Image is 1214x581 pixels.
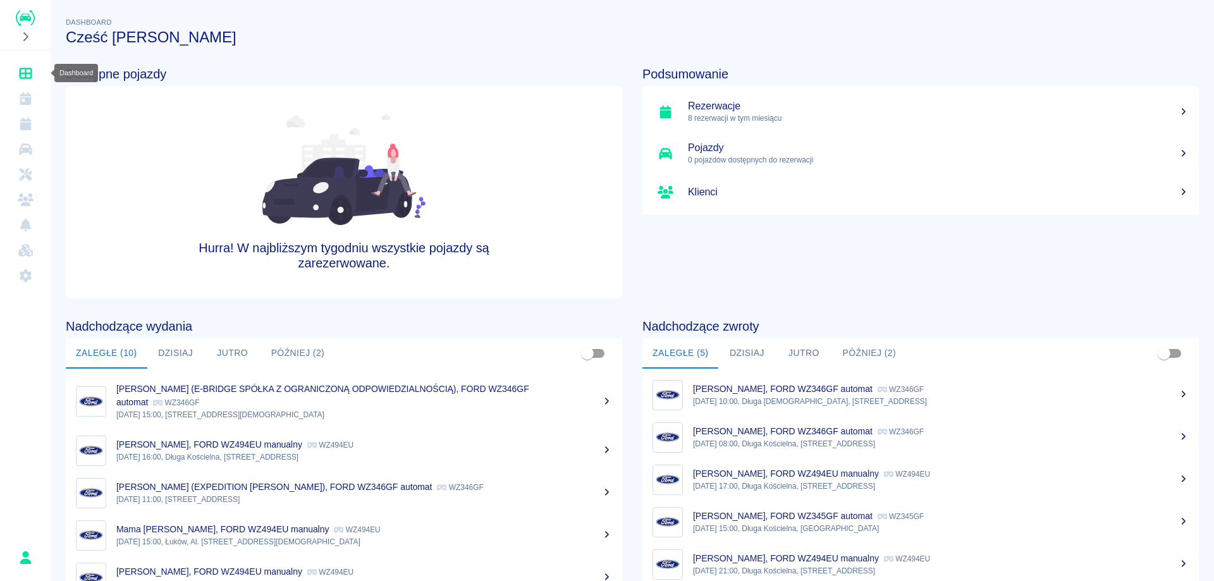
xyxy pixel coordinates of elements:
[642,374,1199,416] a: Image[PERSON_NAME], FORD WZ346GF automat WZ346GF[DATE] 10:00, Długa [DEMOGRAPHIC_DATA], [STREET_A...
[79,439,103,463] img: Image
[66,18,112,26] span: Dashboard
[116,536,612,547] p: [DATE] 15:00, Łuków, Al. [STREET_ADDRESS][DEMOGRAPHIC_DATA]
[688,142,1189,154] h5: Pojazdy
[693,511,873,521] p: [PERSON_NAME], FORD WZ345GF automat
[693,468,879,479] p: [PERSON_NAME], FORD WZ494EU manualny
[688,113,1189,124] p: 8 rezerwacji w tym miesiącu
[307,568,353,577] p: WZ494EU
[79,481,103,505] img: Image
[656,468,680,492] img: Image
[642,174,1199,210] a: Klienci
[1152,341,1176,365] span: Pokaż przypisane tylko do mnie
[5,212,46,238] a: Powiadomienia
[5,137,46,162] a: Flota
[878,512,924,521] p: WZ345GF
[16,28,35,45] button: Rozwiń nawigację
[79,389,103,413] img: Image
[204,338,261,369] button: Jutro
[66,66,622,82] h4: Dostępne pojazdy
[66,374,622,429] a: Image[PERSON_NAME] (E-BRIDGE SPÓŁKA Z OGRANICZONĄ ODPOWIEDZIALNOŚCIĄ), FORD WZ346GF automat WZ346...
[16,10,35,26] img: Renthelp
[642,66,1199,82] h4: Podsumowanie
[66,319,622,334] h4: Nadchodzące wydania
[642,416,1199,458] a: Image[PERSON_NAME], FORD WZ346GF automat WZ346GF[DATE] 08:00, Długa Kościelna, [STREET_ADDRESS]
[693,553,879,563] p: [PERSON_NAME], FORD WZ494EU manualny
[656,383,680,407] img: Image
[688,100,1189,113] h5: Rezerwacje
[54,64,98,82] div: Dashboard
[116,482,432,492] p: [PERSON_NAME] (EXPEDITION [PERSON_NAME]), FORD WZ346GF automat
[79,523,103,547] img: Image
[66,429,622,472] a: Image[PERSON_NAME], FORD WZ494EU manualny WZ494EU[DATE] 16:00, Długa Kościelna, [STREET_ADDRESS]
[437,483,483,492] p: WZ346GF
[116,524,329,534] p: Mama [PERSON_NAME], FORD WZ494EU manualny
[832,338,906,369] button: Później (2)
[66,338,147,369] button: Zaległe (10)
[307,441,353,450] p: WZ494EU
[693,480,1189,492] p: [DATE] 17:00, Długa Kościelna, [STREET_ADDRESS]
[12,544,39,571] button: Sebastian Szczęśniak
[5,61,46,86] a: Dashboard
[116,439,302,450] p: [PERSON_NAME], FORD WZ494EU manualny
[116,409,612,420] p: [DATE] 15:00, [STREET_ADDRESS][DEMOGRAPHIC_DATA]
[884,470,930,479] p: WZ494EU
[334,525,380,534] p: WZ494EU
[718,338,775,369] button: Dzisiaj
[5,86,46,111] a: Kalendarz
[878,427,924,436] p: WZ346GF
[66,514,622,556] a: ImageMama [PERSON_NAME], FORD WZ494EU manualny WZ494EU[DATE] 15:00, Łuków, Al. [STREET_ADDRESS][D...
[693,426,873,436] p: [PERSON_NAME], FORD WZ346GF automat
[656,553,680,577] img: Image
[656,510,680,534] img: Image
[642,133,1199,174] a: Pojazdy0 pojazdów dostępnych do rezerwacji
[153,398,199,407] p: WZ346GF
[5,187,46,212] a: Klienci
[261,338,335,369] button: Później (2)
[116,451,612,463] p: [DATE] 16:00, Długa Kościelna, [STREET_ADDRESS]
[693,396,1189,407] p: [DATE] 10:00, Długa [DEMOGRAPHIC_DATA], [STREET_ADDRESS]
[642,319,1199,334] h4: Nadchodzące zwroty
[642,338,718,369] button: Zaległe (5)
[66,472,622,514] a: Image[PERSON_NAME] (EXPEDITION [PERSON_NAME]), FORD WZ346GF automat WZ346GF[DATE] 11:00, [STREET_...
[878,385,924,394] p: WZ346GF
[575,341,599,365] span: Pokaż przypisane tylko do mnie
[688,154,1189,166] p: 0 pojazdów dostępnych do rezerwacji
[775,338,832,369] button: Jutro
[5,111,46,137] a: Rezerwacje
[147,338,204,369] button: Dzisiaj
[262,114,426,225] img: Fleet
[642,91,1199,133] a: Rezerwacje8 rezerwacji w tym miesiącu
[884,554,930,563] p: WZ494EU
[5,162,46,187] a: Serwisy
[116,494,612,505] p: [DATE] 11:00, [STREET_ADDRESS]
[116,384,529,407] p: [PERSON_NAME] (E-BRIDGE SPÓŁKA Z OGRANICZONĄ ODPOWIEDZIALNOŚCIĄ), FORD WZ346GF automat
[5,263,46,288] a: Ustawienia
[642,458,1199,501] a: Image[PERSON_NAME], FORD WZ494EU manualny WZ494EU[DATE] 17:00, Długa Kościelna, [STREET_ADDRESS]
[642,501,1199,543] a: Image[PERSON_NAME], FORD WZ345GF automat WZ345GF[DATE] 15:00, Długa Kościelna, [GEOGRAPHIC_DATA]
[656,425,680,450] img: Image
[177,240,511,271] h4: Hurra! W najbliższym tygodniu wszystkie pojazdy są zarezerwowane.
[693,565,1189,577] p: [DATE] 21:00, Długa Kościelna, [STREET_ADDRESS]
[66,28,1199,46] h3: Cześć [PERSON_NAME]
[116,566,302,577] p: [PERSON_NAME], FORD WZ494EU manualny
[693,523,1189,534] p: [DATE] 15:00, Długa Kościelna, [GEOGRAPHIC_DATA]
[5,238,46,263] a: Widget WWW
[693,384,873,394] p: [PERSON_NAME], FORD WZ346GF automat
[693,438,1189,450] p: [DATE] 08:00, Długa Kościelna, [STREET_ADDRESS]
[688,186,1189,199] h5: Klienci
